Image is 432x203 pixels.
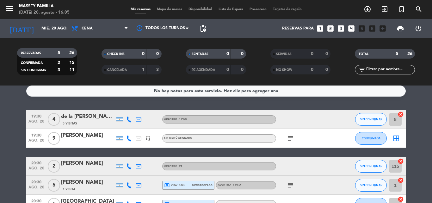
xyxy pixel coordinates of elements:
[154,87,278,95] div: No hay notas para este servicio. Haz clic para agregar una
[398,111,404,117] i: cancel
[164,182,185,188] span: visa * 1041
[355,160,387,173] button: SIN CONFIRMAR
[21,69,46,72] span: SIN CONFIRMAR
[48,160,60,173] span: 2
[48,132,60,145] span: 9
[360,183,382,187] span: SIN CONFIRMAR
[28,112,44,119] span: 19:30
[358,24,366,33] i: looks_5
[396,52,398,56] strong: 5
[311,52,313,56] strong: 0
[58,68,60,72] strong: 3
[287,181,294,189] i: subject
[276,68,292,72] span: NO SHOW
[63,121,77,126] span: 5 Visitas
[19,10,70,16] div: [DATE] 20. agosto - 16:05
[107,68,127,72] span: CANCELADA
[28,185,44,193] span: ago. 20
[199,25,207,32] span: pending_actions
[69,68,76,72] strong: 11
[398,196,404,202] i: cancel
[58,60,60,65] strong: 2
[359,53,368,56] span: TOTAL
[21,61,43,65] span: CONFIRMADA
[392,135,400,142] i: border_all
[127,8,154,11] span: Mis reservas
[28,138,44,146] span: ago. 20
[409,19,427,38] div: LOG OUT
[347,24,355,33] i: looks_4
[61,159,115,168] div: [PERSON_NAME]
[107,53,125,56] span: CHECK INS
[164,137,192,139] span: Sin menú asignado
[69,51,76,55] strong: 26
[61,178,115,187] div: [PERSON_NAME]
[215,8,246,11] span: Lista de Espera
[185,8,215,11] span: Disponibilidad
[325,52,329,56] strong: 0
[164,182,170,188] i: local_atm
[246,8,270,11] span: Pre-acceso
[164,165,182,167] span: Adentro - PB
[164,118,187,120] span: Adentro - 1 Piso
[61,131,115,140] div: [PERSON_NAME]
[311,67,313,72] strong: 0
[5,22,38,35] i: [DATE]
[192,68,215,72] span: RE AGENDADA
[19,3,70,10] div: MASSEY FAMILIA
[192,53,208,56] span: SENTADAS
[364,5,371,13] i: add_circle_outline
[48,113,60,126] span: 4
[358,66,366,73] i: filter_list
[58,51,60,55] strong: 5
[63,187,75,192] span: 1 Visita
[59,25,66,32] i: arrow_drop_down
[379,24,387,33] i: add_box
[48,179,60,192] span: 5
[28,131,44,138] span: 19:30
[276,53,292,56] span: SERVIDAS
[398,5,405,13] i: turned_in_not
[355,113,387,126] button: SIN CONFIRMAR
[28,166,44,174] span: ago. 20
[61,112,115,121] div: de la [PERSON_NAME]
[282,26,314,31] span: Reservas para
[326,24,335,33] i: looks_two
[154,8,185,11] span: Mapa de mesas
[360,117,382,121] span: SIN CONFIRMAR
[415,25,422,32] i: power_settings_new
[28,178,44,185] span: 20:30
[287,135,294,142] i: subject
[381,5,388,13] i: exit_to_app
[21,52,41,55] span: RESERVADAS
[398,177,404,183] i: cancel
[142,67,145,72] strong: 1
[241,52,245,56] strong: 0
[5,4,14,13] i: menu
[226,67,229,72] strong: 0
[316,24,324,33] i: looks_one
[368,24,376,33] i: looks_6
[28,159,44,166] span: 20:30
[337,24,345,33] i: looks_3
[192,183,213,187] span: mercadopago
[5,4,14,16] button: menu
[241,67,245,72] strong: 0
[69,60,76,65] strong: 15
[142,52,145,56] strong: 0
[226,52,229,56] strong: 0
[270,8,305,11] span: Tarjetas de regalo
[397,25,404,32] span: print
[366,66,415,73] input: Filtrar por nombre...
[156,52,160,56] strong: 0
[407,52,414,56] strong: 26
[218,184,241,186] span: Adentro - 1 Piso
[82,26,93,31] span: Cena
[28,119,44,127] span: ago. 20
[398,158,404,164] i: cancel
[415,5,423,13] i: search
[325,67,329,72] strong: 0
[355,179,387,192] button: SIN CONFIRMAR
[145,136,151,141] i: headset_mic
[355,132,387,145] button: CONFIRMADA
